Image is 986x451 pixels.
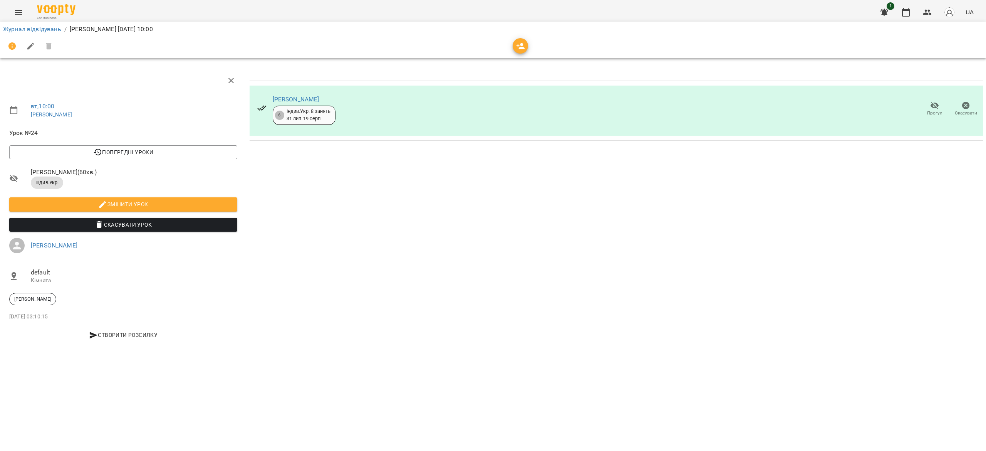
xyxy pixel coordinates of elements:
li: / [64,25,67,34]
button: UA [963,5,977,19]
span: UA [966,8,974,16]
div: Індив.Укр. 8 занять 31 лип - 19 серп [287,108,331,122]
p: [DATE] 03:10:15 [9,313,237,321]
button: Попередні уроки [9,145,237,159]
span: Скасувати [955,110,977,116]
a: [PERSON_NAME] [273,96,319,103]
a: Журнал відвідувань [3,25,61,33]
span: Скасувати Урок [15,220,231,229]
span: 1 [887,2,894,10]
a: [PERSON_NAME] [31,242,77,249]
p: [PERSON_NAME] [DATE] 10:00 [70,25,153,34]
span: Попередні уроки [15,148,231,157]
span: [PERSON_NAME] [10,296,56,303]
img: Voopty Logo [37,4,75,15]
button: Скасувати [950,98,981,120]
nav: breadcrumb [3,25,983,34]
span: Урок №24 [9,128,237,138]
img: avatar_s.png [944,7,955,18]
button: Змінити урок [9,197,237,211]
span: Створити розсилку [12,330,234,340]
div: [PERSON_NAME] [9,293,56,305]
button: Створити розсилку [9,328,237,342]
span: [PERSON_NAME] ( 60 хв. ) [31,168,237,177]
button: Скасувати Урок [9,218,237,232]
span: Змінити урок [15,200,231,209]
span: For Business [37,16,75,21]
a: вт , 10:00 [31,103,54,110]
span: Індив.Укр. [31,179,63,186]
span: Прогул [927,110,942,116]
span: default [31,268,237,277]
button: Menu [9,3,28,22]
div: 6 [275,111,284,120]
p: Кімната [31,277,237,284]
a: [PERSON_NAME] [31,111,72,118]
button: Прогул [919,98,950,120]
